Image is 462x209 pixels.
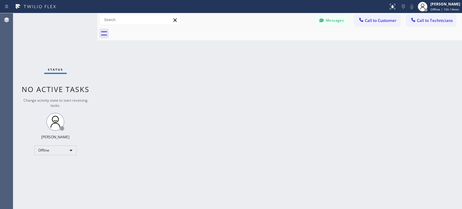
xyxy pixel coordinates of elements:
div: [PERSON_NAME] [430,2,460,7]
div: Offline [34,146,76,155]
span: Offline | 15h 14min [430,7,459,11]
span: No active tasks [22,84,89,94]
span: Call to Technicians [417,18,453,23]
button: Call to Technicians [406,15,456,26]
span: Call to Customer [365,18,396,23]
button: Mute [408,2,416,11]
button: Call to Customer [354,15,400,26]
span: Status [48,67,63,72]
div: [PERSON_NAME] [41,134,69,140]
input: Search [100,15,180,25]
span: Change activity state to start receiving tasks. [23,98,88,108]
button: Messages [315,15,348,26]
